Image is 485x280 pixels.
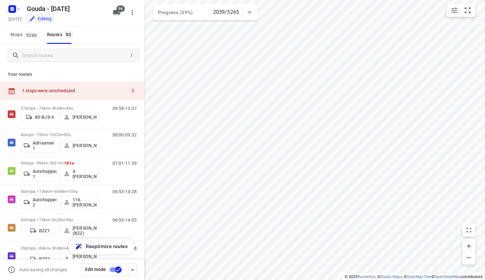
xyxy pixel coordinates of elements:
span: 93 [64,31,73,37]
p: 80-BJS-6 [35,115,54,120]
p: [PERSON_NAME] [73,115,96,120]
span: 44u [66,106,73,111]
button: Autohopper 1 [21,167,59,181]
p: [PERSON_NAME] [73,143,96,148]
button: Fit zoom [461,4,474,17]
p: [PERSON_NAME] (BZZ) [73,225,96,236]
button: Adriaanse 1 [21,138,59,153]
span: Progress (39%) [158,10,193,15]
span: • [63,132,64,137]
p: 06:53-14:28 [113,189,137,194]
p: 09:59-13:37 [113,106,137,111]
h5: Project date [6,15,24,23]
h5: Gouda - [DATE] [24,4,108,14]
span: Reoptimize routes [86,242,128,251]
button: 96 [110,6,123,19]
span: • [63,161,64,165]
div: small contained button group [447,4,475,17]
p: 52 stops • 73km • 6h20m [21,217,99,222]
span: Stops [10,31,41,39]
button: [PERSON_NAME] (BZZ) [61,252,99,266]
button: [PERSON_NAME] [61,112,99,122]
button: Reoptimize routes [68,239,134,254]
button: 116.[PERSON_NAME] [61,195,99,209]
span: 109u [68,189,78,194]
p: Autohopper 2 [33,197,56,207]
p: Autohopper 1 [33,169,56,179]
p: Your routes [8,71,137,78]
li: © 2025 , © , © © contributors [345,275,482,279]
span: 181u [64,161,74,165]
p: 4 stops • 73km • 1h32m [21,132,99,137]
p: 29 stops • 84km • 5h38m [21,246,99,251]
button: BZZ1 [21,225,59,236]
span: 96 [116,5,125,12]
a: OpenStreetMap [434,275,461,279]
p: [PERSON_NAME] (BZZ) [73,254,96,264]
button: 80-BJS-6 [21,112,59,122]
p: 9 stops • 99km • 2h31m [21,161,99,165]
p: Adriaanse 1 [33,140,56,151]
a: Stadia Maps [380,275,402,279]
p: BZZ2 [39,256,50,262]
button: [PERSON_NAME] (BZZ) [61,224,99,238]
a: OpenMapTiles [407,275,431,279]
span: • [65,246,66,251]
div: Progress (39%)2039/5265 [153,4,257,21]
input: Search routes [22,51,128,61]
button: Map settings [448,4,461,17]
span: • [67,189,68,194]
p: BZZ1 [39,228,50,233]
p: 4. [PERSON_NAME] [73,169,96,179]
span: 49u [66,246,73,251]
button: 4. [PERSON_NAME] [61,167,99,181]
p: 27 stops • 76km • 4h54m [21,106,99,111]
button: BZZ2 [21,254,59,264]
span: 95u [66,217,73,222]
span: • [65,217,66,222]
button: More [126,6,139,19]
p: 2039/5265 [213,8,239,16]
p: 06:53-14:03 [113,217,137,223]
p: 08:00-09:32 [113,132,137,137]
p: 50 stops • 136km • 6h58m [21,189,99,194]
div: / [128,52,135,59]
p: 07:01-11:39 [113,161,137,166]
p: Auto-saving all changes [19,267,67,272]
div: Driver app settings [129,265,136,274]
button: [PERSON_NAME] [61,140,99,151]
div: 1 stops were unscheduled [22,88,126,93]
span: Edit mode [85,267,106,272]
span: 5266 [25,32,39,38]
div: You are currently in edit mode. [29,15,52,22]
p: 116.[PERSON_NAME] [73,197,96,207]
span: • [65,106,66,111]
div: Routes [47,31,75,39]
a: Routetitan [358,275,376,279]
span: 92u [64,132,71,137]
button: Autohopper 2 [21,195,59,209]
